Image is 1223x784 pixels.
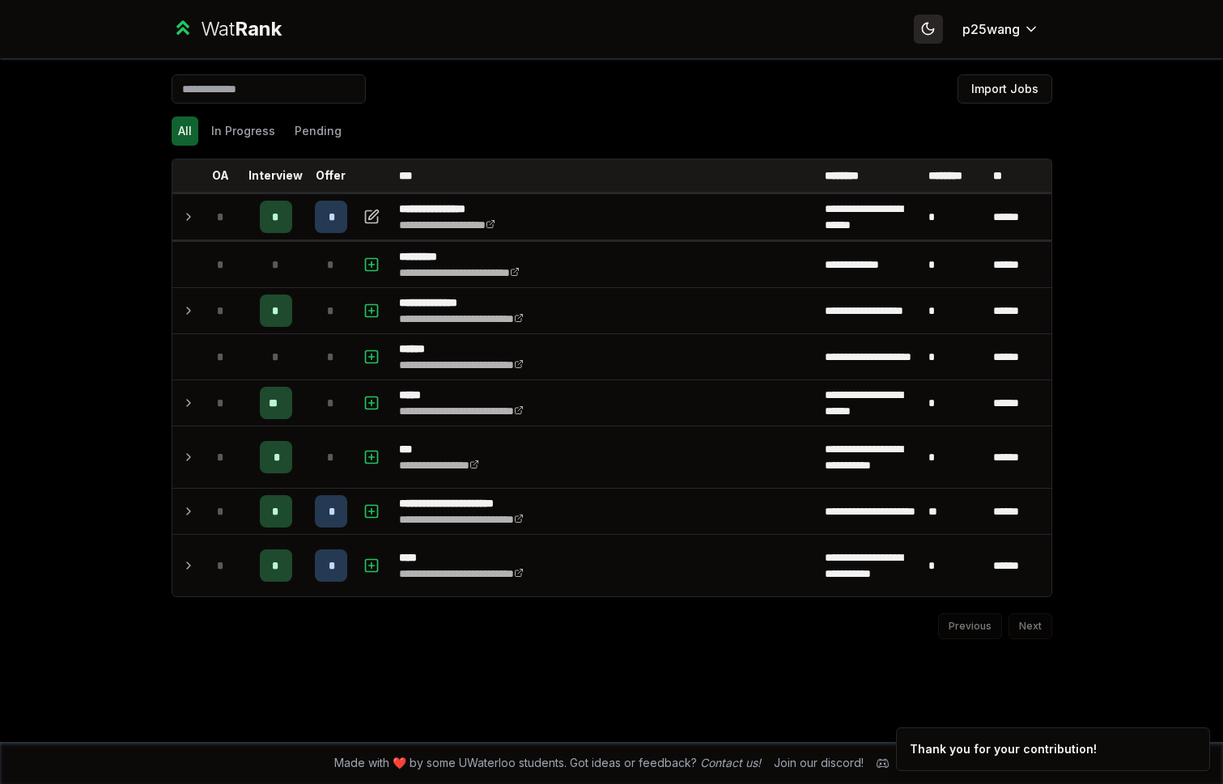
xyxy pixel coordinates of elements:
[172,16,282,42] a: WatRank
[316,167,346,184] p: Offer
[334,755,761,771] span: Made with ❤️ by some UWaterloo students. Got ideas or feedback?
[949,15,1052,44] button: p25wang
[774,755,864,771] div: Join our discord!
[910,741,1097,757] div: Thank you for your contribution!
[212,167,229,184] p: OA
[235,17,282,40] span: Rank
[958,74,1052,104] button: Import Jobs
[172,117,198,146] button: All
[962,19,1020,39] span: p25wang
[248,167,303,184] p: Interview
[288,117,348,146] button: Pending
[205,117,282,146] button: In Progress
[201,16,282,42] div: Wat
[700,756,761,769] a: Contact us!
